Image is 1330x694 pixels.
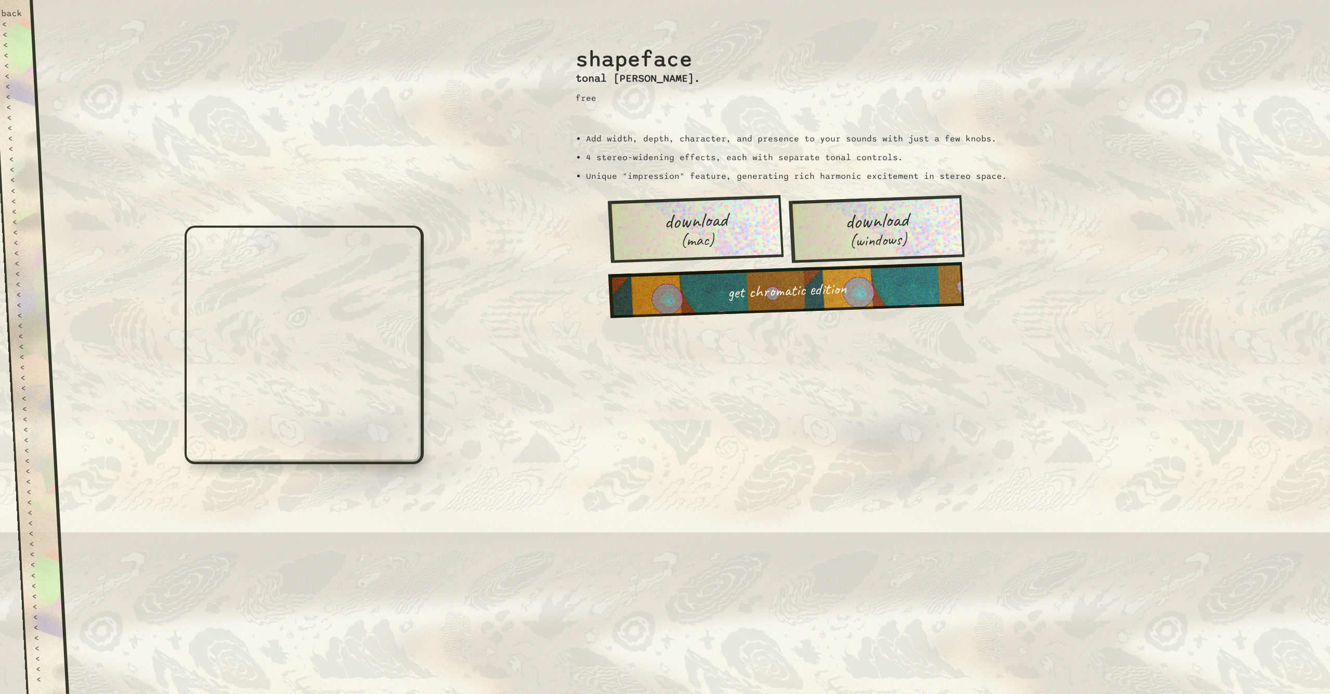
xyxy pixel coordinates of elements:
[14,247,35,258] div: <
[16,289,37,299] div: <
[608,195,784,263] a: download (mac)
[32,601,54,611] div: <
[586,134,1007,144] li: Add width, depth, character, and presence to your sounds with just a few knobs.
[34,643,56,653] div: <
[15,279,36,289] div: <
[28,518,49,528] div: <
[19,362,41,372] div: <
[608,262,964,318] a: get chromatic edition
[2,19,23,29] div: <
[18,341,40,351] div: <
[18,331,39,341] div: <
[31,580,53,591] div: <
[25,466,46,476] div: <
[680,231,714,250] span: (mac)
[25,476,47,487] div: <
[11,206,33,216] div: <
[19,351,40,362] div: <
[849,230,907,250] span: (windows)
[7,133,29,143] div: <
[1,8,22,19] div: back
[5,81,26,91] div: <
[12,216,33,227] div: <
[844,208,909,232] span: download
[3,40,24,50] div: <
[576,93,700,103] p: free
[586,171,1007,181] li: Unique "impression" feature, generating rich harmonic excitement in stereo space.
[8,143,29,154] div: <
[13,237,34,247] div: <
[30,570,51,580] div: <
[586,152,1007,163] li: 4 stereo-widening effects, each with separate tonal controls.
[35,663,57,674] div: <
[21,383,42,393] div: <
[6,112,28,123] div: <
[34,632,55,643] div: <
[26,487,47,497] div: <
[24,455,46,466] div: <
[10,175,31,185] div: <
[11,195,32,206] div: <
[27,497,48,507] div: <
[4,60,25,71] div: <
[9,164,31,175] div: <
[32,591,53,601] div: <
[576,72,700,85] h3: tonal [PERSON_NAME].
[23,424,44,435] div: <
[30,559,51,570] div: <
[22,414,44,424] div: <
[2,29,23,40] div: <
[3,50,24,60] div: <
[20,372,42,383] div: <
[16,299,37,310] div: <
[29,539,50,549] div: <
[17,310,38,320] div: <
[29,549,50,559] div: <
[33,611,54,622] div: <
[28,528,49,539] div: <
[10,185,32,195] div: <
[23,435,45,445] div: <
[36,674,57,684] div: <
[4,71,25,81] div: <
[24,445,45,455] div: <
[789,195,964,263] a: download (windows)
[12,227,34,237] div: <
[33,622,55,632] div: <
[27,507,48,518] div: <
[9,154,30,164] div: <
[663,208,728,232] span: download
[21,393,43,403] div: <
[185,226,424,464] iframe: shapeface
[22,403,43,414] div: <
[14,258,35,268] div: <
[6,102,27,112] div: <
[15,268,36,279] div: <
[5,91,27,102] div: <
[576,35,700,72] h2: shapeface
[17,320,38,331] div: <
[35,653,56,663] div: <
[7,123,28,133] div: <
